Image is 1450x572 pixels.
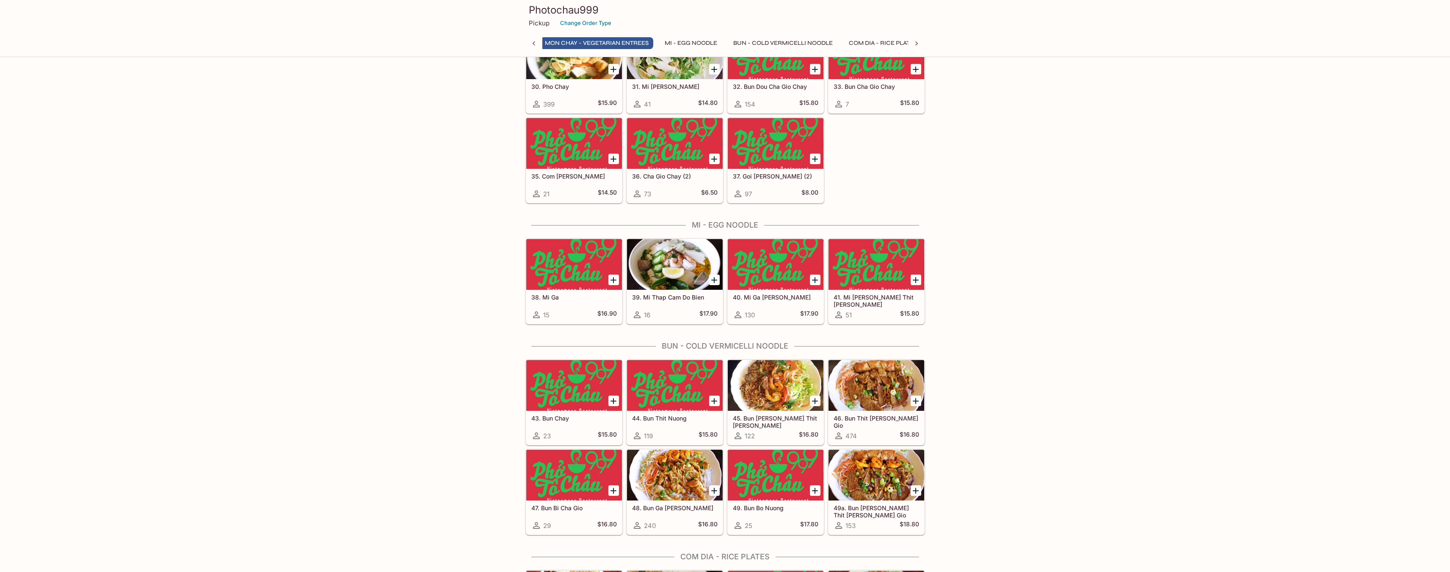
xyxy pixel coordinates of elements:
button: Add 47. Bun Bi Cha Gio [608,485,619,496]
button: Add 41. Mi Tom Thit Nuong Kho [911,275,921,285]
div: 36. Cha Gio Chay (2) [627,118,723,169]
h5: $15.80 [799,99,818,109]
div: 43. Bun Chay [526,360,622,411]
div: 33. Bun Cha Gio Chay [829,28,924,79]
button: Add 49a. Bun Tom Thit Nuong Cha Gio [911,485,921,496]
h5: $17.80 [800,520,818,531]
span: 21 [543,190,550,198]
h5: $15.80 [699,431,718,441]
a: 41. Mi [PERSON_NAME] Thit [PERSON_NAME]51$15.80 [828,239,925,324]
h5: 47. Bun Bi Cha Gio [531,504,617,511]
h5: $15.80 [900,99,919,109]
h5: 36. Cha Gio Chay (2) [632,173,718,180]
button: Add 32. Bun Dou Cha Gio Chay [810,64,820,74]
span: 240 [644,522,656,530]
button: Add 45. Bun Tom Thit Nuong [810,396,820,406]
h5: 30. Pho Chay [531,83,617,90]
button: Add 38. Mi Ga [608,275,619,285]
h5: $14.50 [598,189,617,199]
a: 30. Pho Chay399$15.90 [526,28,622,113]
span: 51 [845,311,852,319]
h5: 33. Bun Cha Gio Chay [834,83,919,90]
button: Mon Chay - Vegetarian Entrees [540,37,653,49]
div: 37. Goi Cuon Chay (2) [728,118,823,169]
h5: 41. Mi [PERSON_NAME] Thit [PERSON_NAME] [834,294,919,308]
div: 46. Bun Thit Nuong Cha Gio [829,360,924,411]
span: 119 [644,432,653,440]
h5: $14.80 [698,99,718,109]
a: 49. Bun Bo Nuong25$17.80 [727,449,824,535]
a: 31. Mi [PERSON_NAME]41$14.80 [627,28,723,113]
span: 25 [745,522,752,530]
div: 49a. Bun Tom Thit Nuong Cha Gio [829,450,924,500]
h5: $16.90 [597,310,617,320]
div: 32. Bun Dou Cha Gio Chay [728,28,823,79]
h5: 46. Bun Thit [PERSON_NAME] Gio [834,415,919,429]
span: 474 [845,432,857,440]
h5: $16.80 [698,520,718,531]
a: 38. Mi Ga15$16.90 [526,239,622,324]
h4: Com Dia - Rice Plates [525,552,925,561]
button: Bun - Cold Vermicelli Noodle [729,37,837,49]
button: Change Order Type [556,16,615,30]
div: 39. Mi Thap Cam Do Bien [627,239,723,290]
h5: $16.80 [597,520,617,531]
span: 15 [543,311,550,319]
a: 36. Cha Gio Chay (2)73$6.50 [627,118,723,203]
h5: 43. Bun Chay [531,415,617,422]
h5: 39. Mi Thap Cam Do Bien [632,294,718,301]
div: 38. Mi Ga [526,239,622,290]
button: Add 44. Bun Thit Nuong [709,396,720,406]
h5: 49. Bun Bo Nuong [733,504,818,511]
h5: $15.90 [598,99,617,109]
span: 122 [745,432,755,440]
a: 47. Bun Bi Cha Gio29$16.80 [526,449,622,535]
h4: Mi - Egg Noodle [525,220,925,230]
div: 45. Bun Tom Thit Nuong [728,360,823,411]
span: 16 [644,311,650,319]
button: Mi - Egg Noodle [660,37,722,49]
button: Add 43. Bun Chay [608,396,619,406]
h4: Bun - Cold Vermicelli Noodle [525,341,925,351]
span: 153 [845,522,856,530]
h5: 40. Mi Ga [PERSON_NAME] [733,294,818,301]
a: 48. Bun Ga [PERSON_NAME]240$16.80 [627,449,723,535]
a: 37. Goi [PERSON_NAME] (2)97$8.00 [727,118,824,203]
a: 44. Bun Thit Nuong119$15.80 [627,360,723,445]
h5: $17.90 [800,310,818,320]
a: 43. Bun Chay23$15.80 [526,360,622,445]
button: Add 46. Bun Thit Nuong Cha Gio [911,396,921,406]
div: 31. Mi Xao Chay [627,28,723,79]
button: Add 36. Cha Gio Chay (2) [709,154,720,164]
a: 45. Bun [PERSON_NAME] Thit [PERSON_NAME]122$16.80 [727,360,824,445]
button: Add 31. Mi Xao Chay [709,64,720,74]
span: 41 [644,100,651,108]
h5: 44. Bun Thit Nuong [632,415,718,422]
a: 32. Bun Dou Cha Gio Chay154$15.80 [727,28,824,113]
button: Add 37. Goi Cuon Chay (2) [810,154,820,164]
span: 73 [644,190,651,198]
h5: $15.80 [900,310,919,320]
button: Add 40. Mi Ga Hoanh Thanh [810,275,820,285]
button: Add 35. Com Xao Chay [608,154,619,164]
button: Add 33. Bun Cha Gio Chay [911,64,921,74]
h5: $16.80 [900,431,919,441]
h5: 37. Goi [PERSON_NAME] (2) [733,173,818,180]
div: 41. Mi Tom Thit Nuong Kho [829,239,924,290]
button: Add 49. Bun Bo Nuong [810,485,820,496]
p: Pickup [529,19,550,27]
h5: 49a. Bun [PERSON_NAME] Thit [PERSON_NAME] Gio [834,504,919,518]
button: Com Dia - Rice Plates [844,37,922,49]
div: 44. Bun Thit Nuong [627,360,723,411]
a: 40. Mi Ga [PERSON_NAME]130$17.90 [727,239,824,324]
h5: 32. Bun Dou Cha Gio Chay [733,83,818,90]
h5: $6.50 [701,189,718,199]
button: Add 30. Pho Chay [608,64,619,74]
div: 35. Com Xao Chay [526,118,622,169]
span: 7 [845,100,849,108]
div: 47. Bun Bi Cha Gio [526,450,622,500]
h5: $17.90 [699,310,718,320]
button: Add 39. Mi Thap Cam Do Bien [709,275,720,285]
span: 29 [543,522,551,530]
h5: $8.00 [801,189,818,199]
